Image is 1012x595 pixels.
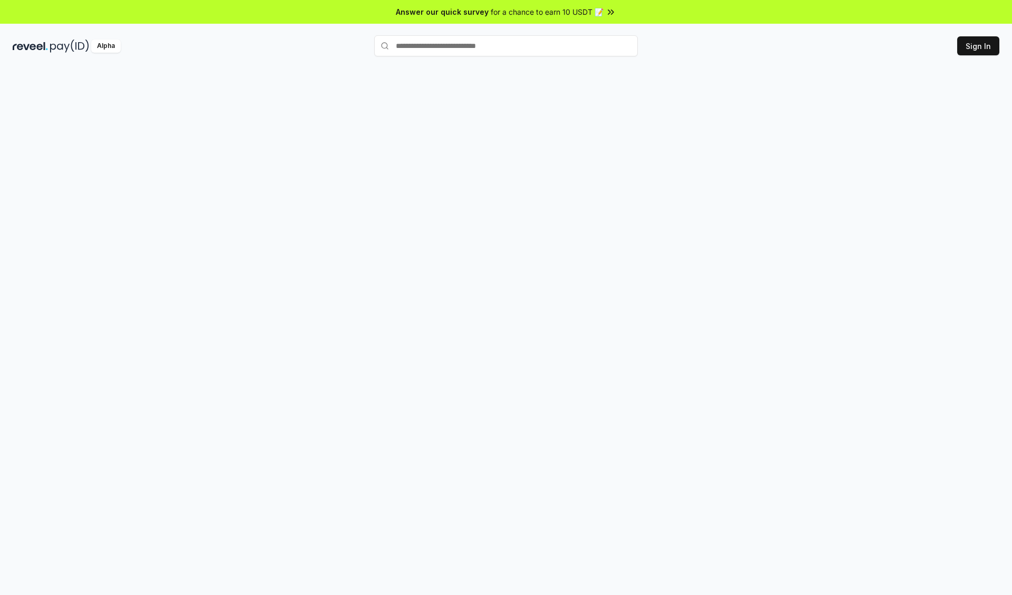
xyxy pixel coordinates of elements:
button: Sign In [957,36,999,55]
img: reveel_dark [13,40,48,53]
span: Answer our quick survey [396,6,489,17]
img: pay_id [50,40,89,53]
div: Alpha [91,40,121,53]
span: for a chance to earn 10 USDT 📝 [491,6,604,17]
